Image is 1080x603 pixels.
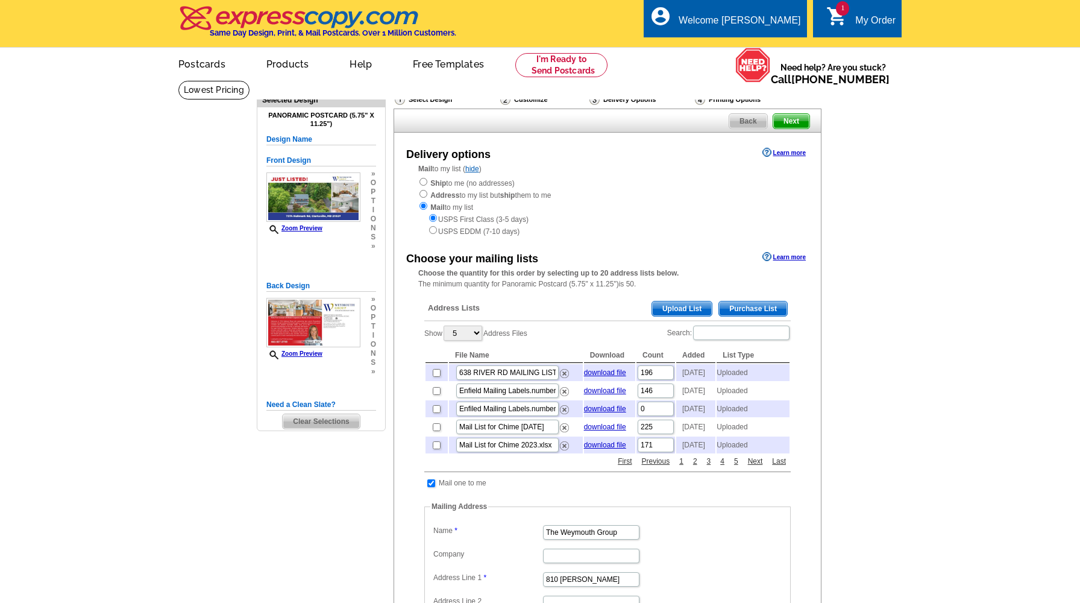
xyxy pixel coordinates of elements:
a: Remove this list [560,421,569,429]
div: Choose your mailing lists [406,251,538,267]
a: Learn more [762,252,806,262]
td: [DATE] [676,364,715,381]
label: Search: [667,324,791,341]
span: Back [729,114,767,128]
td: [DATE] [676,382,715,399]
a: Back [729,113,768,129]
span: o [371,178,376,188]
div: Selected Design [257,94,385,106]
th: List Type [717,348,790,363]
div: Printing Options [694,93,801,106]
div: Welcome [PERSON_NAME] [679,15,800,32]
img: small-thumb.jpg [266,172,360,223]
strong: Choose the quantity for this order by selecting up to 20 address lists below. [418,269,679,277]
img: small-thumb.jpg [266,298,360,348]
h5: Back Design [266,280,376,292]
img: delete.png [560,369,569,378]
a: download file [584,368,626,377]
a: hide [465,165,479,173]
div: Delivery Options [588,93,694,109]
a: Products [247,49,328,77]
img: Delivery Options [589,94,600,105]
span: Next [773,114,809,128]
strong: Address [430,191,459,200]
h4: Same Day Design, Print, & Mail Postcards. Over 1 Million Customers. [210,28,456,37]
span: Address Lists [428,303,480,314]
strong: Mail [430,203,444,212]
h5: Need a Clean Slate? [266,399,376,411]
a: Same Day Design, Print, & Mail Postcards. Over 1 Million Customers. [178,14,456,37]
div: Delivery options [406,147,491,163]
span: t [371,197,376,206]
span: i [371,206,376,215]
a: Zoom Preview [266,225,322,232]
strong: Mail [418,165,432,173]
a: [PHONE_NUMBER] [791,73,890,86]
strong: ship [500,191,515,200]
iframe: LiveChat chat widget [911,565,1080,603]
span: » [371,169,376,178]
h4: Panoramic Postcard (5.75" x 11.25") [266,112,376,127]
th: Download [584,348,635,363]
a: Zoom Preview [266,350,322,357]
a: 2 [690,456,700,467]
a: Next [745,456,766,467]
a: Last [769,456,789,467]
i: shopping_cart [826,5,848,27]
div: to me (no addresses) to my list but them to me to my list [418,177,797,237]
span: s [371,358,376,367]
div: My Order [855,15,896,32]
img: Customize [500,94,510,105]
div: The minimum quantity for Panoramic Postcard (5.75" x 11.25")is 50. [394,268,821,289]
span: Call [771,73,890,86]
a: download file [584,387,626,395]
a: Remove this list [560,439,569,447]
span: Upload List [652,301,712,316]
strong: Ship [430,179,446,188]
a: 1 [676,456,686,467]
td: Uploaded [717,382,790,399]
a: Postcards [159,49,245,77]
div: Customize [499,93,588,106]
a: Free Templates [394,49,503,77]
span: » [371,295,376,304]
input: Search: [693,326,790,340]
td: Mail one to me [438,477,487,489]
img: delete.png [560,423,569,432]
a: Learn more [762,148,806,157]
span: o [371,304,376,313]
legend: Mailing Address [430,501,488,512]
th: Added [676,348,715,363]
a: First [615,456,635,467]
span: n [371,224,376,233]
a: Previous [639,456,673,467]
img: Printing Options & Summary [695,94,705,105]
span: 1 [836,1,849,16]
a: 5 [731,456,741,467]
td: Uploaded [717,400,790,417]
span: p [371,313,376,322]
span: o [371,215,376,224]
img: help [735,48,771,83]
img: delete.png [560,387,569,396]
h5: Front Design [266,155,376,166]
a: download file [584,441,626,449]
th: Count [636,348,675,363]
img: delete.png [560,405,569,414]
span: p [371,188,376,197]
span: » [371,242,376,251]
span: n [371,349,376,358]
span: t [371,322,376,331]
a: 3 [704,456,714,467]
label: Show Address Files [424,324,527,342]
span: Purchase List [719,301,787,316]
a: 1 shopping_cart My Order [826,13,896,28]
img: Select Design [395,94,405,105]
a: Remove this list [560,385,569,393]
th: File Name [449,348,583,363]
a: download file [584,405,626,413]
div: to my list ( ) [394,163,821,237]
span: o [371,340,376,349]
a: download file [584,423,626,431]
span: Need help? Are you stuck? [771,62,896,86]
